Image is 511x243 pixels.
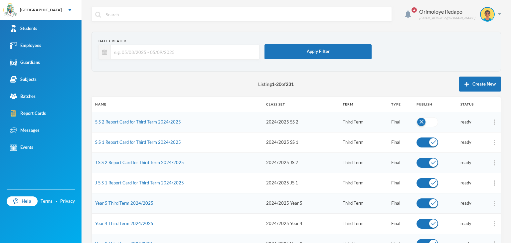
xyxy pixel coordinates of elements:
img: ... [494,120,495,125]
th: Name [92,97,263,112]
td: 2024/2025 SS 1 [263,132,339,152]
div: Employees [10,42,41,49]
td: ready [457,132,488,152]
a: Help [7,196,38,206]
td: 2024/2025 JS 2 [263,152,339,173]
a: Privacy [60,198,75,205]
td: 2024/2025 Year 5 [263,193,339,213]
div: Date Created [98,39,259,44]
th: Class Set [263,97,339,112]
div: · [56,198,57,205]
div: Guardians [10,59,40,66]
img: search [95,12,101,18]
td: Third Term [339,152,388,173]
td: 2024/2025 JS 1 [263,173,339,193]
div: [EMAIL_ADDRESS][DOMAIN_NAME] [419,16,475,21]
td: ready [457,112,488,132]
th: Term [339,97,388,112]
span: Listing - of [258,81,294,88]
div: Batches [10,93,36,100]
a: Year 5 Third Term 2024/2025 [95,200,153,206]
img: logo [4,4,17,17]
th: Publish [413,97,457,112]
img: ... [494,221,495,226]
button: Create New [459,77,501,92]
img: ... [494,201,495,206]
td: Third Term [339,173,388,193]
td: 2024/2025 SS 2 [263,112,339,132]
input: e.g. 05/08/2025 - 05/09/2025 [111,45,256,60]
img: STUDENT [481,8,494,21]
td: Third Term [339,213,388,234]
div: Students [10,25,37,32]
div: [GEOGRAPHIC_DATA] [20,7,62,13]
b: 20 [276,81,281,87]
a: S S 1 Report Card for Third Term 2024/2025 [95,139,181,145]
a: J S S 2 Report Card for Third Term 2024/2025 [95,160,184,165]
img: ... [494,180,495,186]
b: 231 [286,81,294,87]
div: Subjects [10,76,37,83]
a: S S 2 Report Card for Third Term 2024/2025 [95,119,181,124]
span: 4 [412,7,417,13]
td: 2024/2025 Year 4 [263,213,339,234]
td: ready [457,193,488,213]
td: Third Term [339,112,388,132]
td: Final [388,112,413,132]
input: Search [105,7,388,22]
td: Final [388,152,413,173]
td: ready [457,173,488,193]
button: Apply Filter [264,44,372,59]
td: Final [388,173,413,193]
img: ... [494,160,495,165]
td: Final [388,193,413,213]
td: ready [457,213,488,234]
td: ready [457,152,488,173]
td: Third Term [339,132,388,152]
td: Third Term [339,193,388,213]
div: Report Cards [10,110,46,117]
div: Orimoloye Ifedapo [419,8,475,16]
a: Terms [41,198,53,205]
th: Type [388,97,413,112]
td: Final [388,132,413,152]
div: Events [10,144,33,151]
b: 1 [272,81,274,87]
td: Final [388,213,413,234]
a: J S S 1 Report Card for Third Term 2024/2025 [95,180,184,185]
div: Messages [10,127,40,134]
a: Year 4 Third Term 2024/2025 [95,221,153,226]
img: ... [494,140,495,145]
th: Status [457,97,488,112]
